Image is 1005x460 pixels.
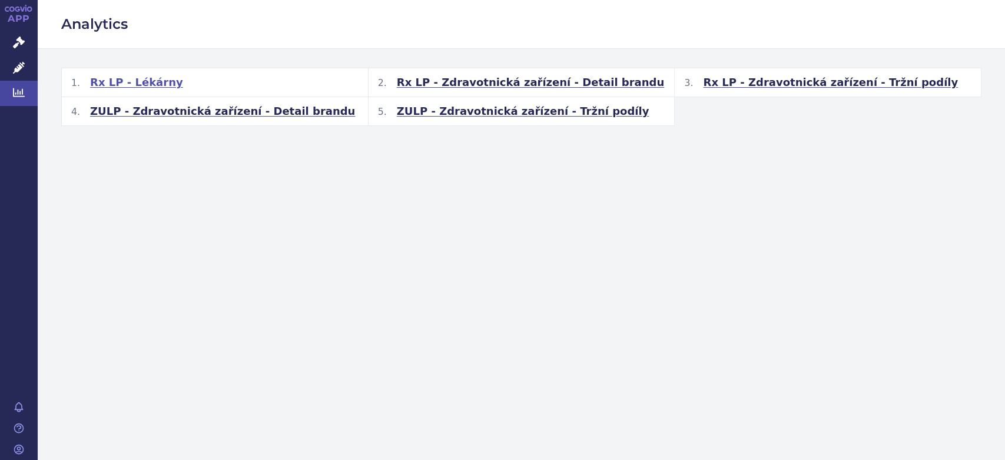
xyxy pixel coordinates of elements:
span: ZULP - Zdravotnická zařízení - Detail brandu [90,104,355,118]
span: ZULP - Zdravotnická zařízení - Tržní podíly [397,104,649,118]
button: Rx LP - Lékárny [62,68,369,97]
h2: Analytics [61,14,981,34]
button: ZULP - Zdravotnická zařízení - Detail brandu [62,97,369,126]
span: Rx LP - Zdravotnická zařízení - Detail brandu [397,75,664,90]
span: Rx LP - Lékárny [90,75,183,90]
button: ZULP - Zdravotnická zařízení - Tržní podíly [369,97,675,126]
span: Rx LP - Zdravotnická zařízení - Tržní podíly [703,75,958,90]
button: Rx LP - Zdravotnická zařízení - Tržní podíly [675,68,981,97]
button: Rx LP - Zdravotnická zařízení - Detail brandu [369,68,675,97]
